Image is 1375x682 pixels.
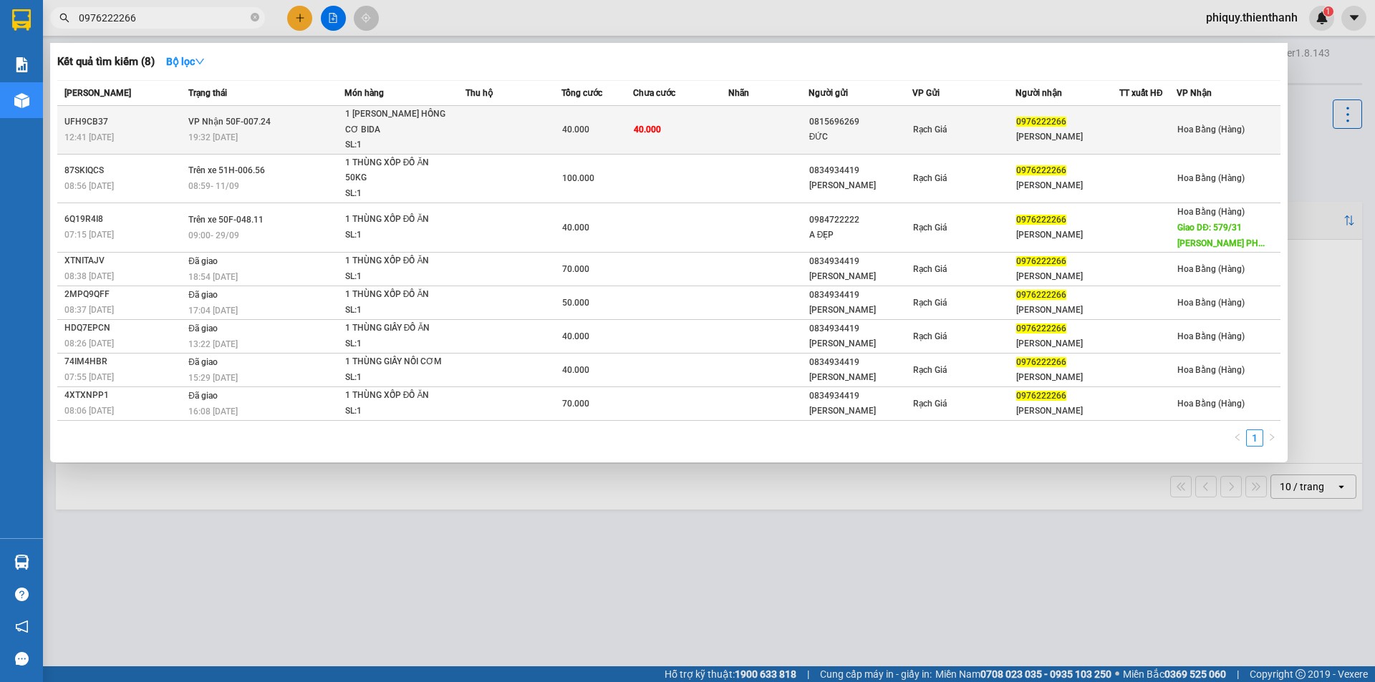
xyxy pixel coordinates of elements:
span: Món hàng [344,88,384,98]
span: Hoa Bằng (Hàng) [1177,399,1245,409]
span: Giao DĐ: 579/31 [PERSON_NAME] PH... [1177,223,1265,248]
span: search [59,13,69,23]
span: Rạch Giá [913,264,947,274]
span: Rạch Giá [913,331,947,341]
span: right [1268,433,1276,442]
div: 1 THÙNG XỐP ĐỒ ĂN [345,388,453,404]
div: SL: 1 [345,228,453,243]
div: SL: 1 [345,137,453,153]
div: [PERSON_NAME] [809,336,912,351]
div: 1 [PERSON_NAME] HỒNG CƠ BIDA [345,107,453,137]
strong: Bộ lọc [166,56,205,67]
span: Hoa Bằng (Hàng) [1177,331,1245,341]
span: Đã giao [188,323,218,333]
span: 40.000 [634,125,661,135]
span: Đã giao [188,357,218,367]
div: SL: 1 [345,370,453,386]
div: [PERSON_NAME] [1016,130,1119,145]
div: [PERSON_NAME] [809,303,912,318]
span: Thu hộ [465,88,493,98]
div: 87SKIQCS [64,163,184,178]
div: [PERSON_NAME] [809,178,912,193]
span: VP Nhận [1177,88,1212,98]
span: Rạch Giá [913,365,947,375]
span: 40.000 [562,125,589,135]
div: 1 THÙNG XỐP ĐỒ ĂN 50KG [345,155,453,186]
button: Bộ lọcdown [155,50,216,73]
img: warehouse-icon [14,555,29,570]
div: 1 THÙNG XỐP ĐỒ ĂN [345,287,453,303]
div: [PERSON_NAME] [1016,336,1119,351]
span: Rạch Giá [913,298,947,308]
input: Tìm tên, số ĐT hoặc mã đơn [79,10,248,26]
span: 15:29 [DATE] [188,373,238,383]
div: [PERSON_NAME] [1016,228,1119,243]
h3: Kết quả tìm kiếm ( 8 ) [57,54,155,69]
span: 0976222266 [1016,165,1066,175]
span: [PERSON_NAME] [64,88,131,98]
span: 13:22 [DATE] [188,339,238,349]
div: XTNITAJV [64,253,184,268]
span: VP Gửi [912,88,940,98]
img: solution-icon [14,57,29,72]
div: [PERSON_NAME] [1016,269,1119,284]
div: [PERSON_NAME] [1016,178,1119,193]
span: Trên xe 50F-048.11 [188,215,264,225]
div: 6Q19R4I8 [64,212,184,227]
span: 08:38 [DATE] [64,271,114,281]
div: [PERSON_NAME] [809,269,912,284]
div: 1 THÙNG XỐP ĐỒ ĂN [345,253,453,269]
a: 1 [1247,430,1263,446]
span: Chưa cước [633,88,675,98]
span: 40.000 [562,331,589,341]
span: 08:26 [DATE] [64,338,114,349]
span: 09:00 - 29/09 [188,230,239,240]
img: warehouse-icon [14,93,29,108]
span: Người nhận [1015,88,1062,98]
span: close-circle [251,13,259,21]
div: 1 THÙNG GIẤY ĐỒ ĂN [345,321,453,336]
span: Hoa Bằng (Hàng) [1177,207,1245,217]
button: left [1229,429,1246,447]
span: Người gửi [809,88,848,98]
span: down [195,57,205,67]
span: Rạch Giá [913,125,947,135]
div: UFH9CB37 [64,115,184,130]
div: 0834934419 [809,389,912,404]
div: SL: 1 [345,404,453,419]
div: 0834934419 [809,355,912,370]
div: 0834934419 [809,163,912,178]
span: 40.000 [562,223,589,233]
span: left [1233,433,1242,442]
div: 0834934419 [809,254,912,269]
span: VP Nhận 50F-007.24 [188,117,271,127]
div: 1 THÙNG GIẤY NỒI CƠM [345,354,453,370]
span: 70.000 [562,399,589,409]
span: Rạch Giá [913,223,947,233]
span: 0976222266 [1016,357,1066,367]
span: Hoa Bằng (Hàng) [1177,125,1245,135]
span: 50.000 [562,298,589,308]
div: A ĐẸP [809,228,912,243]
span: TT xuất HĐ [1119,88,1163,98]
span: 0976222266 [1016,256,1066,266]
span: Hoa Bằng (Hàng) [1177,365,1245,375]
div: 0834934419 [809,288,912,303]
span: 100.000 [562,173,594,183]
div: 2MPQ9QFF [64,287,184,302]
span: 16:08 [DATE] [188,406,238,416]
span: Rạch Giá [913,399,947,409]
div: 4XTXNPP1 [64,388,184,403]
span: Nhãn [728,88,749,98]
li: 1 [1246,429,1263,447]
span: 08:06 [DATE] [64,406,114,416]
span: close-circle [251,11,259,25]
span: Đã giao [188,256,218,266]
div: HDQ7EPCN [64,321,184,336]
span: Đã giao [188,391,218,401]
span: question-circle [15,588,29,601]
div: 0984722222 [809,213,912,228]
span: Hoa Bằng (Hàng) [1177,264,1245,274]
span: message [15,652,29,666]
span: 0976222266 [1016,391,1066,401]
